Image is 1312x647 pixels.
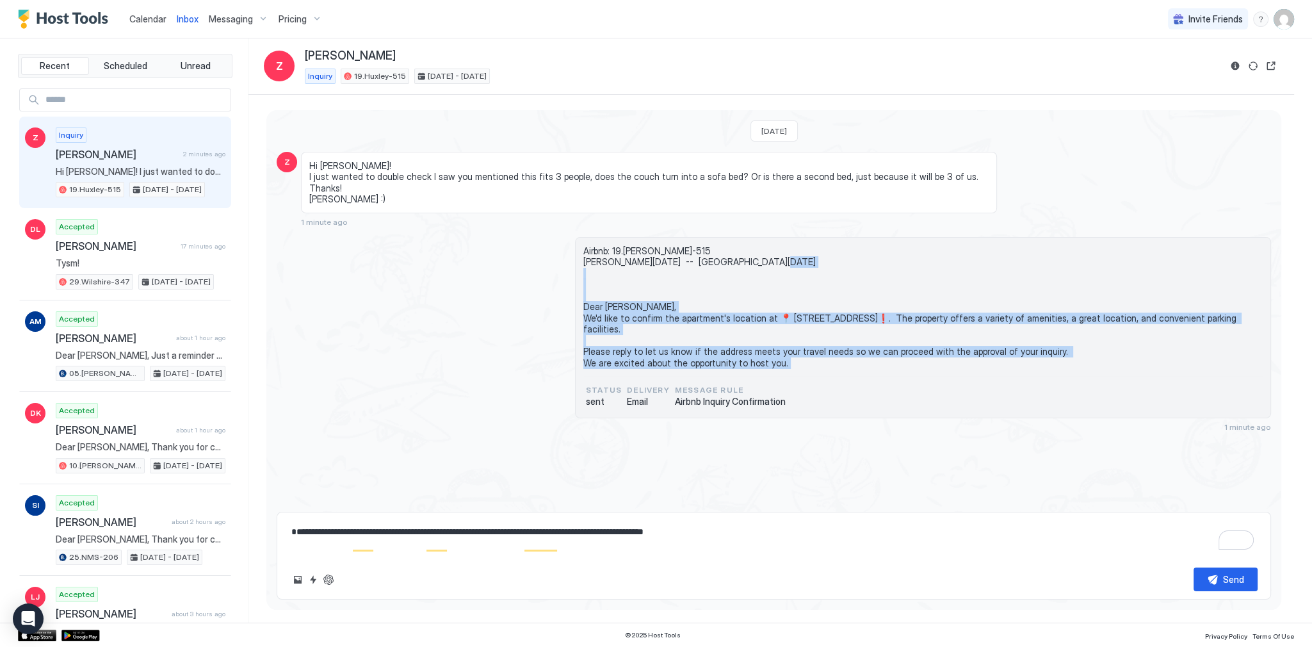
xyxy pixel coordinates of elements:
[276,58,283,74] span: Z
[1224,422,1271,432] span: 1 minute ago
[56,148,178,161] span: [PERSON_NAME]
[176,334,225,342] span: about 1 hour ago
[29,316,42,327] span: AM
[301,217,348,227] span: 1 minute ago
[284,156,290,168] span: Z
[104,60,147,72] span: Scheduled
[308,70,332,82] span: Inquiry
[40,89,231,111] input: Input Field
[32,500,39,511] span: SI
[428,70,487,82] span: [DATE] - [DATE]
[290,520,1258,557] textarea: To enrich screen reader interactions, please activate Accessibility in Grammarly extension settings
[177,12,198,26] a: Inbox
[1245,58,1261,74] button: Sync reservation
[30,224,40,235] span: DL
[59,497,95,509] span: Accepted
[129,12,166,26] a: Calendar
[161,57,229,75] button: Unread
[143,184,202,195] span: [DATE] - [DATE]
[18,54,232,78] div: tab-group
[59,221,95,233] span: Accepted
[1194,568,1258,591] button: Send
[172,610,225,618] span: about 3 hours ago
[627,396,670,407] span: Email
[183,150,225,158] span: 2 minutes ago
[69,184,121,195] span: 19.Huxley-515
[56,350,225,361] span: Dear [PERSON_NAME], Just a reminder that your check-out is [DATE] before 11 am. Check-out instruc...
[18,630,56,641] a: App Store
[56,423,171,436] span: [PERSON_NAME]
[305,49,396,63] span: [PERSON_NAME]
[69,276,130,288] span: 29.Wilshire-347
[56,534,225,545] span: Dear [PERSON_NAME], Thank you for choosing to stay at our apartment. 📅 I’d like to confirm your r...
[1205,632,1247,640] span: Privacy Policy
[625,631,681,639] span: © 2025 Host Tools
[56,166,225,177] span: Hi [PERSON_NAME]! I just wanted to double check I saw you mentioned this fits 3 people, does the ...
[56,332,171,345] span: [PERSON_NAME]
[309,160,989,205] span: Hi [PERSON_NAME]! I just wanted to double check I saw you mentioned this fits 3 people, does the ...
[279,13,307,25] span: Pricing
[69,368,142,379] span: 05.[PERSON_NAME]-617
[1223,573,1244,586] div: Send
[163,460,222,471] span: [DATE] - [DATE]
[675,396,786,407] span: Airbnb Inquiry Confirmation
[1188,13,1243,25] span: Invite Friends
[56,516,166,528] span: [PERSON_NAME]
[59,405,95,416] span: Accepted
[586,396,622,407] span: sent
[586,384,622,396] span: status
[129,13,166,24] span: Calendar
[163,368,222,379] span: [DATE] - [DATE]
[21,57,89,75] button: Recent
[1205,628,1247,642] a: Privacy Policy
[172,518,225,526] span: about 2 hours ago
[177,13,198,24] span: Inbox
[31,591,40,603] span: LJ
[181,242,225,250] span: 17 minutes ago
[13,603,44,634] div: Open Intercom Messenger
[321,572,336,587] button: ChatGPT Auto Reply
[1252,628,1294,642] a: Terms Of Use
[761,126,787,136] span: [DATE]
[1252,632,1294,640] span: Terms Of Use
[140,552,199,563] span: [DATE] - [DATE]
[61,630,100,641] a: Google Play Store
[92,57,159,75] button: Scheduled
[627,384,670,396] span: Delivery
[40,60,70,72] span: Recent
[1253,12,1268,27] div: menu
[1227,58,1243,74] button: Reservation information
[56,607,166,620] span: [PERSON_NAME]
[675,384,786,396] span: Message Rule
[290,572,305,587] button: Upload image
[59,589,95,600] span: Accepted
[354,70,406,82] span: 19.Huxley-515
[69,552,118,563] span: 25.NMS-206
[33,132,38,143] span: Z
[59,129,83,141] span: Inquiry
[209,13,253,25] span: Messaging
[181,60,211,72] span: Unread
[56,240,175,252] span: [PERSON_NAME]
[1263,58,1279,74] button: Open reservation
[1274,9,1294,29] div: User profile
[18,10,114,29] a: Host Tools Logo
[30,407,41,419] span: DK
[56,441,225,453] span: Dear [PERSON_NAME], Thank you for choosing to stay at our apartment. 📅 I’d like to confirm your r...
[583,245,1263,369] span: Airbnb: 19.[PERSON_NAME]-515 [PERSON_NAME][DATE] -- [GEOGRAPHIC_DATA][DATE] Dear [PERSON_NAME], W...
[69,460,142,471] span: 10.[PERSON_NAME]-203
[305,572,321,587] button: Quick reply
[176,426,225,434] span: about 1 hour ago
[59,313,95,325] span: Accepted
[152,276,211,288] span: [DATE] - [DATE]
[56,258,225,269] span: Tysm!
